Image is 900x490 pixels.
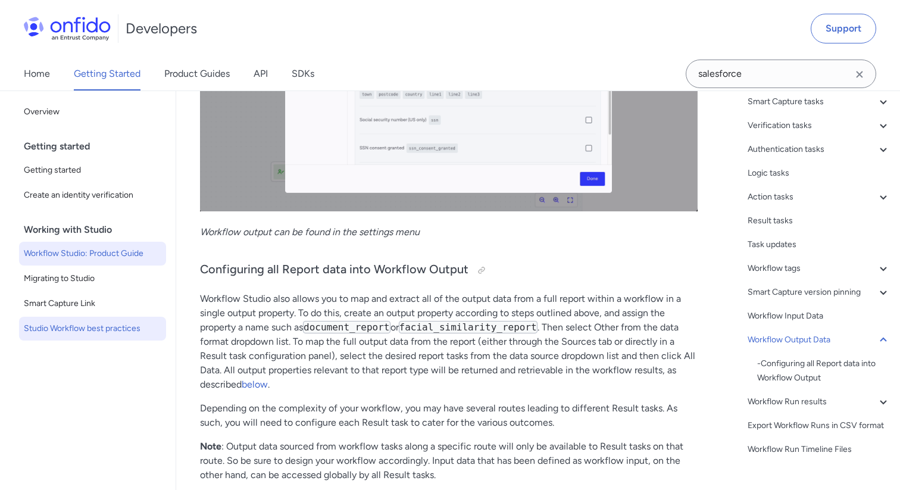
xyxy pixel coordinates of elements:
[748,142,890,157] a: Authentication tasks
[24,163,161,177] span: Getting started
[24,135,171,158] div: Getting started
[24,218,171,242] div: Working with Studio
[686,60,876,88] input: Onfido search input field
[19,292,166,316] a: Smart Capture Link
[748,95,890,109] a: Smart Capture tasks
[24,271,161,286] span: Migrating to Studio
[164,57,230,90] a: Product Guides
[748,118,890,133] a: Verification tasks
[748,166,890,180] a: Logic tasks
[748,333,890,347] a: Workflow Output Data
[19,100,166,124] a: Overview
[24,57,50,90] a: Home
[24,17,111,40] img: Onfido Logo
[19,183,166,207] a: Create an identity verification
[24,297,161,311] span: Smart Capture Link
[200,292,698,392] p: Workflow Studio also allows you to map and extract all of the output data from a full report with...
[748,442,890,457] a: Workflow Run Timeline Files
[757,357,890,385] div: - Configuring all Report data into Workflow Output
[200,401,698,430] p: Depending on the complexity of your workflow, you may have several routes leading to different Re...
[748,285,890,299] a: Smart Capture version pinning
[126,19,197,38] h1: Developers
[399,321,537,333] code: facial_similarity_report
[19,317,166,341] a: Studio Workflow best practices
[811,14,876,43] a: Support
[242,379,268,390] a: below
[852,67,867,82] svg: Clear search field button
[748,261,890,276] a: Workflow tags
[19,158,166,182] a: Getting started
[748,309,890,323] a: Workflow Input Data
[19,267,166,291] a: Migrating to Studio
[24,246,161,261] span: Workflow Studio: Product Guide
[24,105,161,119] span: Overview
[200,439,698,482] p: : Output data sourced from workflow tasks along a specific route will only be available to Result...
[74,57,140,90] a: Getting Started
[748,395,890,409] a: Workflow Run results
[748,238,890,252] a: Task updates
[200,226,420,238] em: Workflow output can be found in the settings menu
[303,321,390,333] code: document_report
[24,188,161,202] span: Create an identity verification
[200,441,221,452] strong: Note
[757,357,890,385] a: -Configuring all Report data into Workflow Output
[748,419,890,433] a: Export Workflow Runs in CSV format
[748,214,890,228] a: Result tasks
[748,190,890,204] a: Action tasks
[200,261,698,280] h3: Configuring all Report data into Workflow Output
[292,57,314,90] a: SDKs
[24,322,161,336] span: Studio Workflow best practices
[254,57,268,90] a: API
[19,242,166,266] a: Workflow Studio: Product Guide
